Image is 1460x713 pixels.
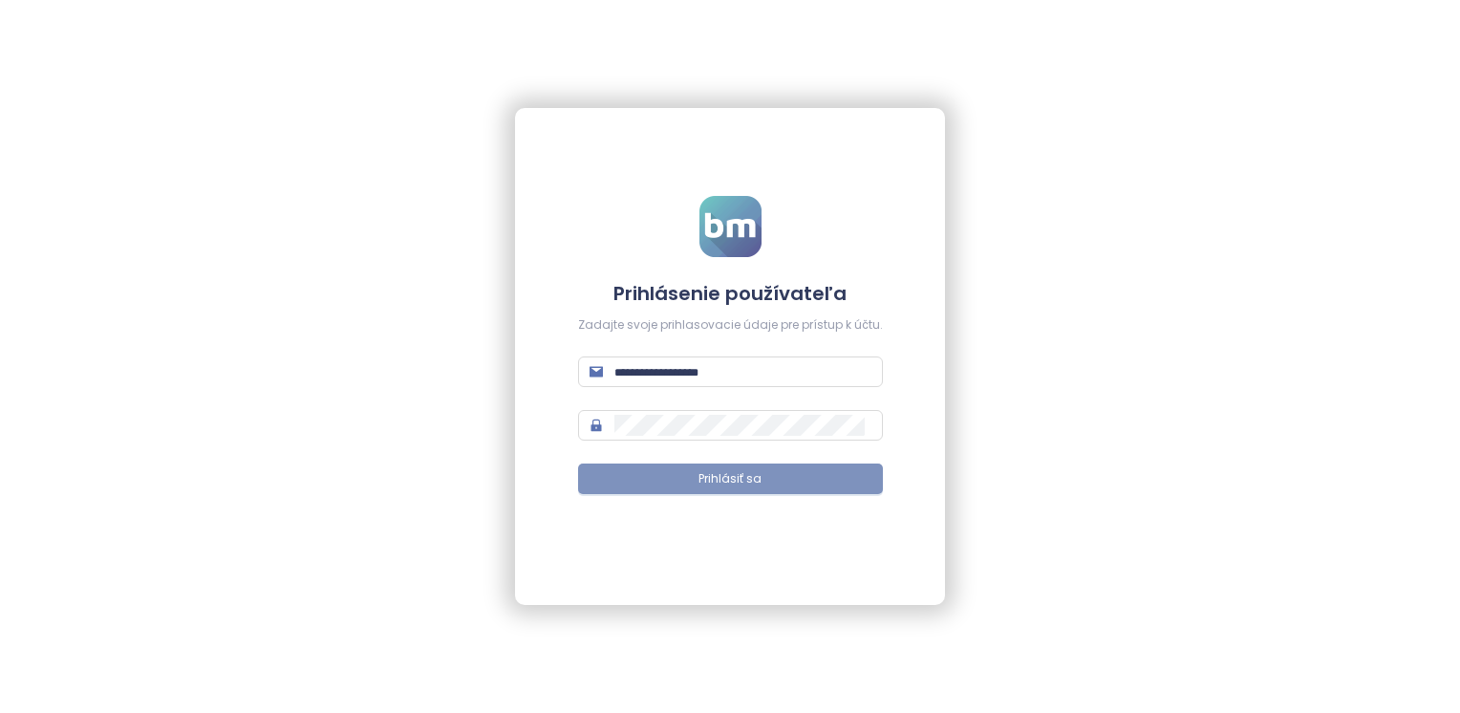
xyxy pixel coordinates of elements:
h4: Prihlásenie používateľa [578,280,883,307]
span: mail [590,365,603,378]
span: Prihlásiť sa [698,470,762,488]
button: Prihlásiť sa [578,464,883,494]
span: lock [590,419,603,432]
img: logo [699,196,762,257]
div: Zadajte svoje prihlasovacie údaje pre prístup k účtu. [578,316,883,335]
